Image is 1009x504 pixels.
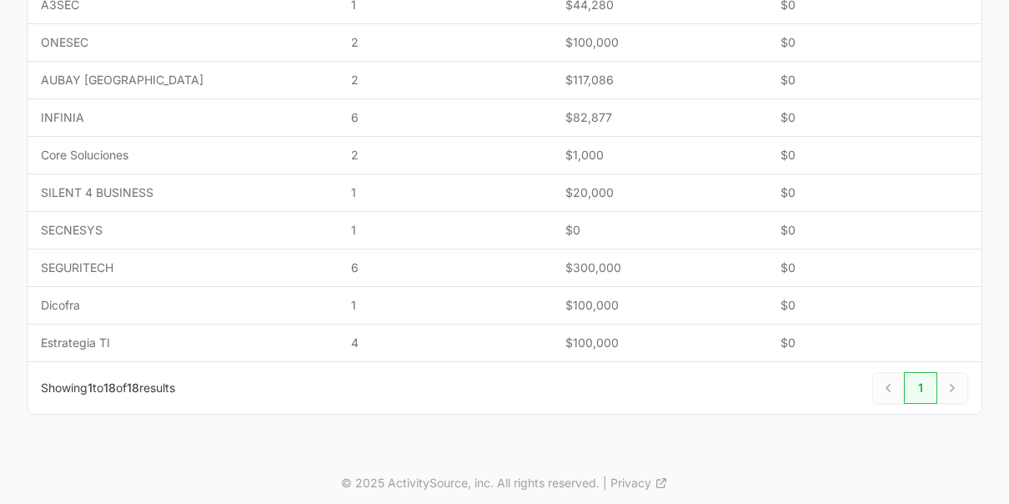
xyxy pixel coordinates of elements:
span: $0 [781,222,968,239]
span: $82,877 [565,109,753,126]
span: 6 [351,260,539,276]
span: Core Soluciones [41,147,324,164]
span: $0 [781,260,968,276]
span: $0 [781,297,968,314]
span: $100,000 [565,335,753,351]
span: Dicofra [41,297,324,314]
span: 1 [351,222,539,239]
span: $100,000 [565,34,753,51]
span: $300,000 [565,260,753,276]
span: 6 [351,109,539,126]
span: | [603,475,607,491]
span: 18 [127,381,139,395]
span: SEGURITECH [41,260,324,276]
span: $1,000 [565,147,753,164]
span: 18 [103,381,116,395]
p: Showing to of results [41,380,175,396]
a: 1 [904,372,937,404]
span: 2 [351,72,539,88]
a: Privacy [610,475,668,491]
span: $0 [781,335,968,351]
span: $20,000 [565,184,753,201]
span: 1 [351,184,539,201]
span: $0 [781,147,968,164]
span: AUBAY [GEOGRAPHIC_DATA] [41,72,324,88]
span: Estrategia TI [41,335,324,351]
span: ONESEC [41,34,324,51]
span: SECNESYS [41,222,324,239]
span: SILENT 4 BUSINESS [41,184,324,201]
p: © 2025 ActivitySource, inc. All rights reserved. [341,475,600,491]
span: 2 [351,147,539,164]
span: $0 [781,34,968,51]
span: $0 [781,109,968,126]
span: 4 [351,335,539,351]
span: 2 [351,34,539,51]
span: INFINIA [41,109,324,126]
span: $0 [781,72,968,88]
span: 1 [88,381,93,395]
span: $100,000 [565,297,753,314]
span: 1 [351,297,539,314]
span: $117,086 [565,72,753,88]
span: $0 [565,222,753,239]
span: $0 [781,184,968,201]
